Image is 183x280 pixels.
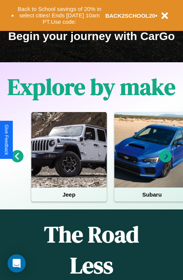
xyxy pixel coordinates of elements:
div: Give Feedback [4,125,9,155]
h4: Jeep [31,188,107,202]
button: Back to School savings of 20% in select cities! Ends [DATE] 10am PT.Use code: [14,4,105,27]
h1: Explore by make [8,71,175,102]
div: Open Intercom Messenger [8,254,26,272]
b: BACK2SCHOOL20 [105,12,155,19]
